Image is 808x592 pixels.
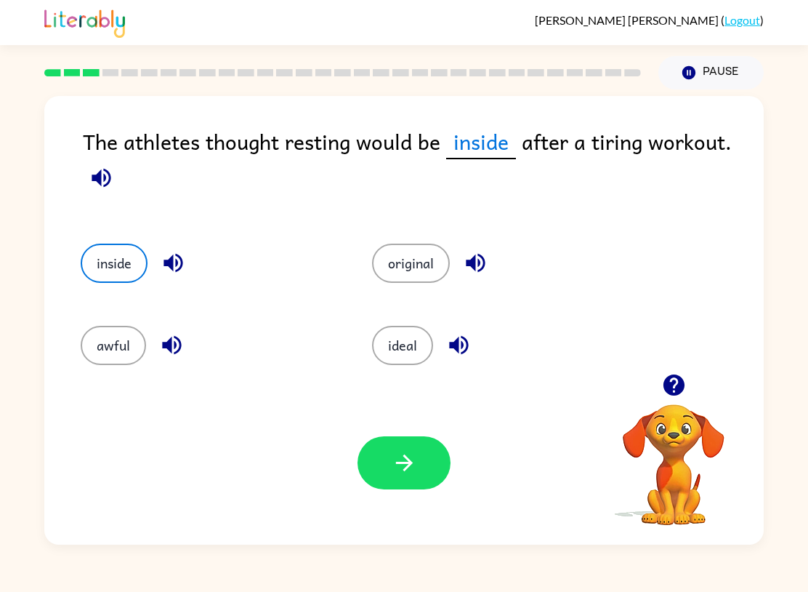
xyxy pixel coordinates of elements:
button: ideal [372,326,433,365]
button: original [372,244,450,283]
a: Logout [724,13,760,27]
button: inside [81,244,148,283]
span: [PERSON_NAME] [PERSON_NAME] [535,13,721,27]
video: Your browser must support playing .mp4 files to use Literably. Please try using another browser. [601,382,746,527]
img: Literably [44,6,125,38]
div: ( ) [535,13,764,27]
span: inside [446,125,516,159]
button: awful [81,326,146,365]
button: Pause [658,56,764,89]
div: The athletes thought resting would be after a tiring workout. [83,125,764,215]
